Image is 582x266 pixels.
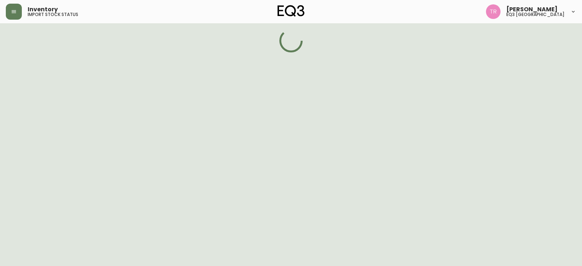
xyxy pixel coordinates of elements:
span: [PERSON_NAME] [506,7,558,12]
span: Inventory [28,7,58,12]
h5: eq3 [GEOGRAPHIC_DATA] [506,12,565,17]
img: 214b9049a7c64896e5c13e8f38ff7a87 [486,4,501,19]
img: logo [278,5,304,17]
h5: import stock status [28,12,78,17]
